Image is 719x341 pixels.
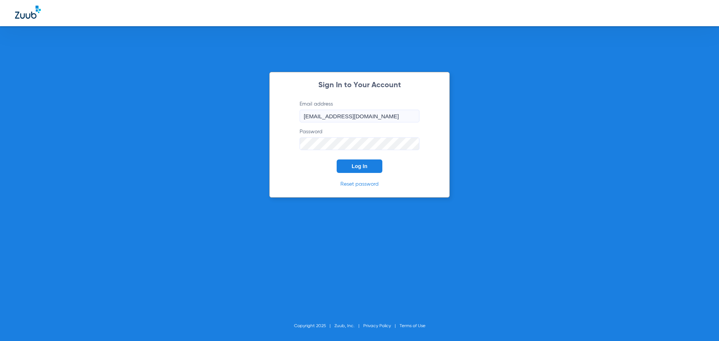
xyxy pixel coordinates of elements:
[300,110,419,122] input: Email address
[340,182,379,187] a: Reset password
[682,305,719,341] iframe: Chat Widget
[300,137,419,150] input: Password
[352,163,367,169] span: Log In
[288,82,431,89] h2: Sign In to Your Account
[334,322,363,330] li: Zuub, Inc.
[300,100,419,122] label: Email address
[15,6,41,19] img: Zuub Logo
[294,322,334,330] li: Copyright 2025
[337,159,382,173] button: Log In
[300,128,419,150] label: Password
[363,324,391,328] a: Privacy Policy
[400,324,425,328] a: Terms of Use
